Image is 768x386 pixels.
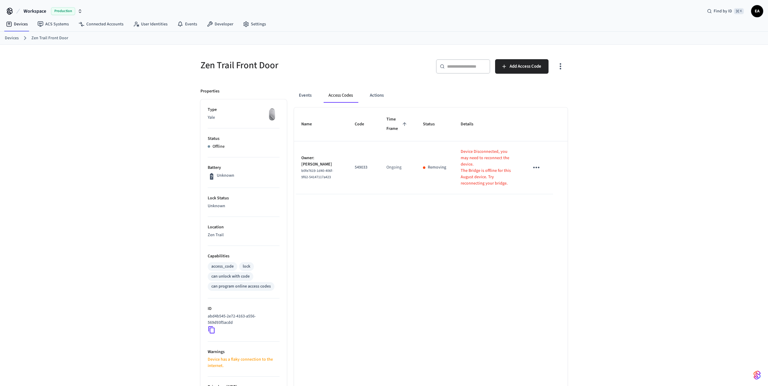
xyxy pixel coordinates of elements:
span: Production [51,7,75,15]
span: ⌘ K [734,8,744,14]
span: Find by ID [714,8,732,14]
p: The Bridge is offline for this August device. Try reconnecting your bridge. [461,168,515,187]
p: Removing [428,164,446,171]
td: Ongoing [379,141,416,194]
a: User Identities [128,19,172,30]
button: Events [294,88,316,103]
button: Add Access Code [495,59,549,74]
p: Status [208,136,280,142]
p: Unknown [217,172,234,179]
span: Code [355,120,372,129]
p: Warnings [208,349,280,355]
span: EA [752,6,763,17]
p: ID [208,306,280,312]
a: Devices [5,35,19,41]
p: Unknown [208,203,280,209]
a: ACS Systems [33,19,74,30]
p: Battery [208,165,280,171]
p: Lock Status [208,195,280,201]
p: Zen Trail [208,232,280,238]
p: Device Disconnected, you may need to reconnect the device. [461,149,515,168]
p: Capabilities [208,253,280,259]
p: Properties [200,88,219,95]
span: Workspace [24,8,46,15]
p: 549033 [355,164,372,171]
a: Zen Trail Front Door [31,35,68,41]
span: Status [423,120,443,129]
div: can unlock with code [211,273,250,280]
button: Access Codes [324,88,358,103]
p: Owner: [PERSON_NAME] [301,155,340,168]
div: ant example [294,88,568,103]
div: access_code [211,263,234,270]
a: Developer [202,19,238,30]
table: sticky table [294,108,568,194]
button: Actions [365,88,389,103]
span: Add Access Code [510,63,541,70]
a: Settings [238,19,271,30]
p: Location [208,224,280,230]
img: SeamLogoGradient.69752ec5.svg [754,370,761,380]
div: lock [243,263,250,270]
h5: Zen Trail Front Door [200,59,380,72]
div: Find by ID⌘ K [702,6,749,17]
span: Details [461,120,481,129]
p: abd4b545-2e72-4163-a556-569d93f5acdd [208,313,277,326]
span: Time Frame [386,115,408,134]
p: Device has a flaky connection to the internet. [208,356,280,369]
button: EA [751,5,763,17]
p: Offline [213,143,225,150]
span: b0fe7619-1d40-406f-9f62-54147117a423 [301,168,333,180]
p: Type [208,107,280,113]
span: Name [301,120,320,129]
img: August Wifi Smart Lock 3rd Gen, Silver, Front [264,107,280,122]
a: Devices [1,19,33,30]
a: Connected Accounts [74,19,128,30]
p: Yale [208,114,280,121]
div: can program online access codes [211,283,271,290]
a: Events [172,19,202,30]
